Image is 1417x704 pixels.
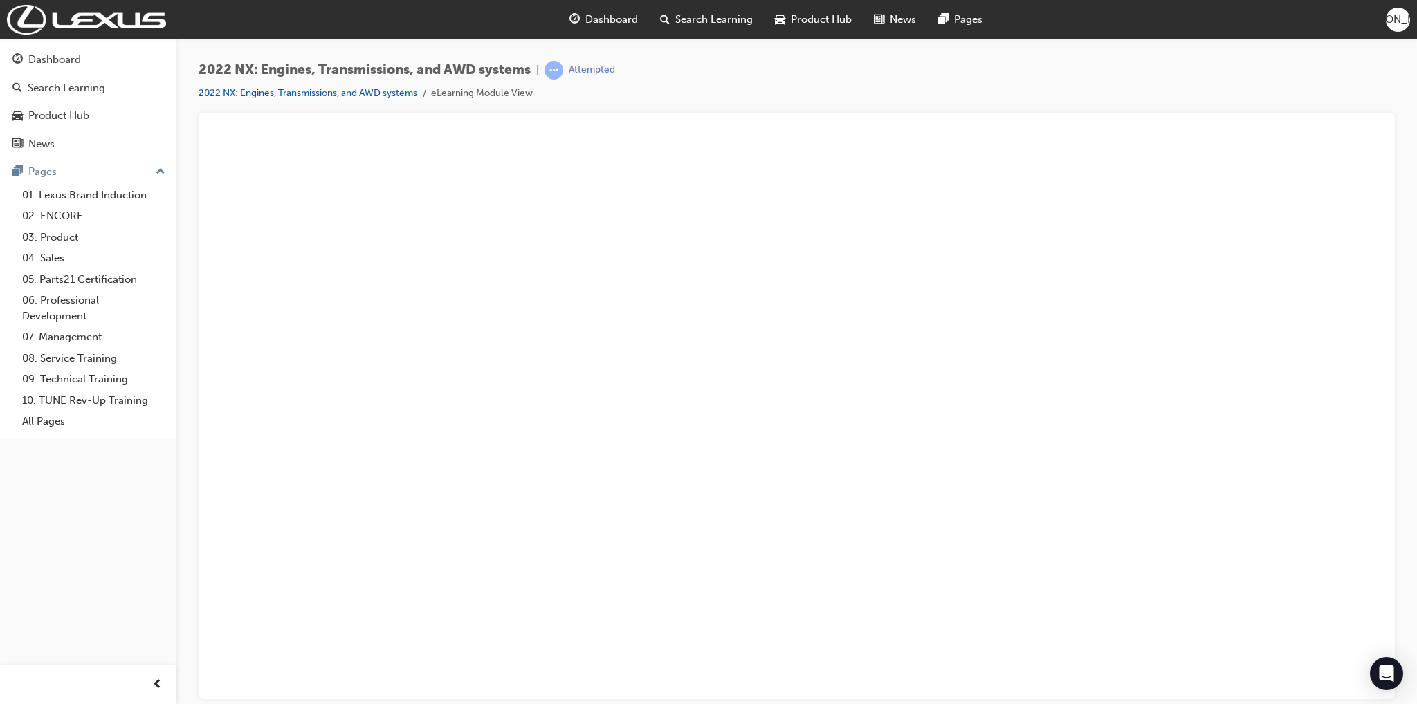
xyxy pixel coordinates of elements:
[7,5,166,35] img: Trak
[17,390,171,411] a: 10. TUNE Rev-Up Training
[28,80,105,96] div: Search Learning
[17,369,171,390] a: 09. Technical Training
[938,11,949,28] span: pages-icon
[431,86,533,102] li: eLearning Module View
[775,11,785,28] span: car-icon
[6,47,171,73] a: Dashboard
[12,166,23,178] span: pages-icon
[17,348,171,369] a: 08. Service Training
[660,11,670,28] span: search-icon
[17,185,171,206] a: 01. Lexus Brand Induction
[569,64,615,77] div: Attempted
[927,6,994,34] a: pages-iconPages
[874,11,884,28] span: news-icon
[954,12,982,28] span: Pages
[1370,657,1403,690] div: Open Intercom Messenger
[764,6,863,34] a: car-iconProduct Hub
[12,54,23,66] span: guage-icon
[536,62,539,78] span: |
[17,269,171,290] a: 05. Parts21 Certification
[6,159,171,185] button: Pages
[152,676,163,694] span: prev-icon
[863,6,927,34] a: news-iconNews
[17,227,171,248] a: 03. Product
[12,138,23,151] span: news-icon
[17,205,171,227] a: 02. ENCORE
[17,326,171,348] a: 07. Management
[28,52,81,68] div: Dashboard
[12,82,22,95] span: search-icon
[28,108,89,124] div: Product Hub
[6,103,171,129] a: Product Hub
[156,163,165,181] span: up-icon
[6,75,171,101] a: Search Learning
[28,164,57,180] div: Pages
[17,411,171,432] a: All Pages
[890,12,916,28] span: News
[17,290,171,326] a: 06. Professional Development
[12,110,23,122] span: car-icon
[1386,8,1410,32] button: [PERSON_NAME]
[569,11,580,28] span: guage-icon
[17,248,171,269] a: 04. Sales
[649,6,764,34] a: search-iconSearch Learning
[199,87,417,99] a: 2022 NX: Engines, Transmissions, and AWD systems
[6,44,171,159] button: DashboardSearch LearningProduct HubNews
[791,12,852,28] span: Product Hub
[6,131,171,157] a: News
[545,61,563,80] span: learningRecordVerb_ATTEMPT-icon
[675,12,753,28] span: Search Learning
[28,136,55,152] div: News
[585,12,638,28] span: Dashboard
[199,62,531,78] span: 2022 NX: Engines, Transmissions, and AWD systems
[558,6,649,34] a: guage-iconDashboard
